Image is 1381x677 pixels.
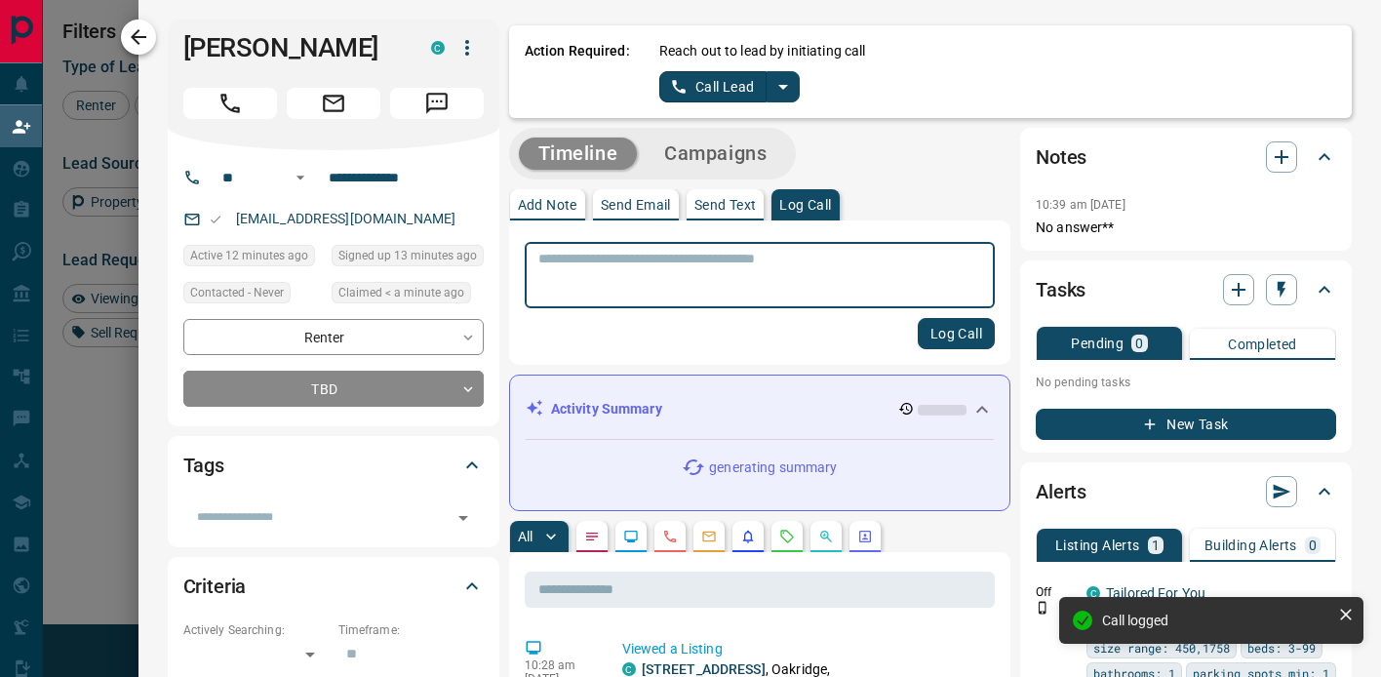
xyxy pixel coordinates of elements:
[601,198,671,212] p: Send Email
[662,529,678,544] svg: Calls
[183,450,224,481] h2: Tags
[525,41,630,102] p: Action Required:
[1036,141,1086,173] h2: Notes
[659,71,801,102] div: split button
[1152,538,1160,552] p: 1
[622,662,636,676] div: condos.ca
[183,442,484,489] div: Tags
[183,571,247,602] h2: Criteria
[1036,468,1336,515] div: Alerts
[526,391,994,427] div: Activity Summary
[740,529,756,544] svg: Listing Alerts
[183,371,484,407] div: TBD
[338,621,484,639] p: Timeframe:
[287,88,380,119] span: Email
[1228,338,1297,351] p: Completed
[183,319,484,355] div: Renter
[1071,337,1124,350] p: Pending
[857,529,873,544] svg: Agent Actions
[183,32,402,63] h1: [PERSON_NAME]
[659,41,866,61] p: Reach out to lead by initiating call
[390,88,484,119] span: Message
[338,283,464,302] span: Claimed < a minute ago
[518,530,533,543] p: All
[551,399,662,419] p: Activity Summary
[645,138,786,170] button: Campaigns
[183,621,329,639] p: Actively Searching:
[1036,476,1086,507] h2: Alerts
[1102,613,1330,628] div: Call logged
[190,246,308,265] span: Active 12 minutes ago
[450,504,477,532] button: Open
[332,282,484,309] div: Wed Aug 13 2025
[338,246,477,265] span: Signed up 13 minutes ago
[709,458,837,478] p: generating summary
[779,529,795,544] svg: Requests
[1036,583,1075,601] p: Off
[209,213,222,226] svg: Email Valid
[622,639,987,659] p: Viewed a Listing
[1036,198,1125,212] p: 10:39 am [DATE]
[525,658,593,672] p: 10:28 am
[183,88,277,119] span: Call
[694,198,757,212] p: Send Text
[183,563,484,610] div: Criteria
[818,529,834,544] svg: Opportunities
[1086,586,1100,600] div: condos.ca
[190,283,284,302] span: Contacted - Never
[183,245,322,272] div: Wed Aug 13 2025
[1309,538,1317,552] p: 0
[1204,538,1297,552] p: Building Alerts
[584,529,600,544] svg: Notes
[1106,585,1205,601] a: Tailored For You
[518,198,577,212] p: Add Note
[659,71,768,102] button: Call Lead
[1135,337,1143,350] p: 0
[289,166,312,189] button: Open
[332,245,484,272] div: Wed Aug 13 2025
[1036,134,1336,180] div: Notes
[1036,218,1336,238] p: No answer**
[642,661,766,677] a: [STREET_ADDRESS]
[236,211,456,226] a: [EMAIL_ADDRESS][DOMAIN_NAME]
[1055,538,1140,552] p: Listing Alerts
[918,318,995,349] button: Log Call
[519,138,638,170] button: Timeline
[1036,274,1085,305] h2: Tasks
[1036,409,1336,440] button: New Task
[1036,601,1049,615] svg: Push Notification Only
[1036,368,1336,397] p: No pending tasks
[701,529,717,544] svg: Emails
[1036,266,1336,313] div: Tasks
[431,41,445,55] div: condos.ca
[779,198,831,212] p: Log Call
[623,529,639,544] svg: Lead Browsing Activity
